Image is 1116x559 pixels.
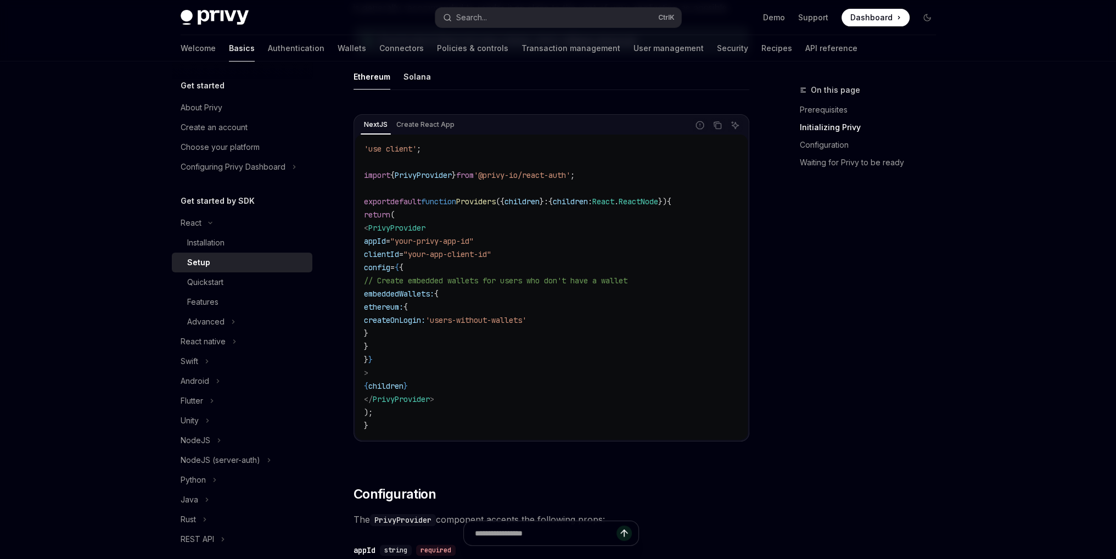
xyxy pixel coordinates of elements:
[172,529,312,549] button: Toggle REST API section
[475,521,616,545] input: Ask a question...
[390,197,421,206] span: default
[370,514,436,526] code: PrivyProvider
[619,197,658,206] span: ReactNode
[181,101,222,114] div: About Privy
[425,315,526,325] span: 'users-without-wallets'
[548,197,553,206] span: {
[633,35,704,62] a: User management
[368,381,403,391] span: children
[364,170,390,180] span: import
[181,160,285,174] div: Configuring Privy Dashboard
[354,64,390,90] div: Ethereum
[181,355,198,368] div: Swift
[364,236,386,246] span: appId
[379,35,424,62] a: Connectors
[172,213,312,233] button: Toggle React section
[403,64,431,90] div: Solana
[172,470,312,490] button: Toggle Python section
[800,136,945,154] a: Configuration
[728,118,742,132] button: Ask AI
[364,276,627,286] span: // Create embedded wallets for users who don't have a wallet
[544,197,548,206] span: :
[395,170,452,180] span: PrivyProvider
[181,10,249,25] img: dark logo
[354,512,749,527] span: The component accepts the following props:
[452,170,456,180] span: }
[187,295,218,309] div: Features
[181,414,199,427] div: Unity
[172,157,312,177] button: Toggle Configuring Privy Dashboard section
[403,249,491,259] span: "your-app-client-id"
[390,262,395,272] span: =
[667,197,671,206] span: {
[614,197,619,206] span: .
[354,485,436,503] span: Configuration
[364,328,368,338] span: }
[811,83,860,97] span: On this page
[172,431,312,450] button: Toggle NodeJS section
[181,216,201,230] div: React
[364,394,373,404] span: </
[364,355,368,365] span: }
[172,253,312,272] a: Setup
[364,421,368,431] span: }
[386,236,390,246] span: =
[390,210,395,220] span: (
[181,434,210,447] div: NodeJS
[437,35,508,62] a: Policies & controls
[658,197,667,206] span: })
[172,292,312,312] a: Features
[430,394,434,404] span: >
[181,493,198,506] div: Java
[172,233,312,253] a: Installation
[181,335,226,348] div: React native
[172,450,312,470] button: Toggle NodeJS (server-auth) section
[368,355,373,365] span: }
[800,154,945,171] a: Waiting for Privy to be ready
[364,144,417,154] span: 'use client'
[181,473,206,487] div: Python
[181,194,255,208] h5: Get started by SDK
[553,197,588,206] span: children
[918,9,936,26] button: Toggle dark mode
[710,118,725,132] button: Copy the contents from the code block
[364,302,403,312] span: ethereum:
[658,13,675,22] span: Ctrl K
[616,526,632,541] button: Send message
[763,12,785,23] a: Demo
[172,312,312,332] button: Toggle Advanced section
[850,12,893,23] span: Dashboard
[521,35,620,62] a: Transaction management
[399,249,403,259] span: =
[373,394,430,404] span: PrivyProvider
[364,381,368,391] span: {
[393,118,458,131] div: Create React App
[364,407,373,417] span: );
[798,12,828,23] a: Support
[364,342,368,351] span: }
[187,236,225,249] div: Installation
[172,510,312,529] button: Toggle Rust section
[805,35,857,62] a: API reference
[172,411,312,431] button: Toggle Unity section
[172,272,312,292] a: Quickstart
[364,223,368,233] span: <
[800,119,945,136] a: Initializing Privy
[181,79,225,92] h5: Get started
[181,454,260,467] div: NodeJS (server-auth)
[434,289,439,299] span: {
[435,8,681,27] button: Open search
[588,197,592,206] span: :
[456,11,487,24] div: Search...
[187,276,223,289] div: Quickstart
[364,315,425,325] span: createOnLogin:
[172,391,312,411] button: Toggle Flutter section
[187,256,210,269] div: Setup
[181,374,209,388] div: Android
[187,315,225,328] div: Advanced
[172,351,312,371] button: Toggle Swift section
[496,197,504,206] span: ({
[456,170,474,180] span: from
[364,262,390,272] span: config
[364,368,368,378] span: >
